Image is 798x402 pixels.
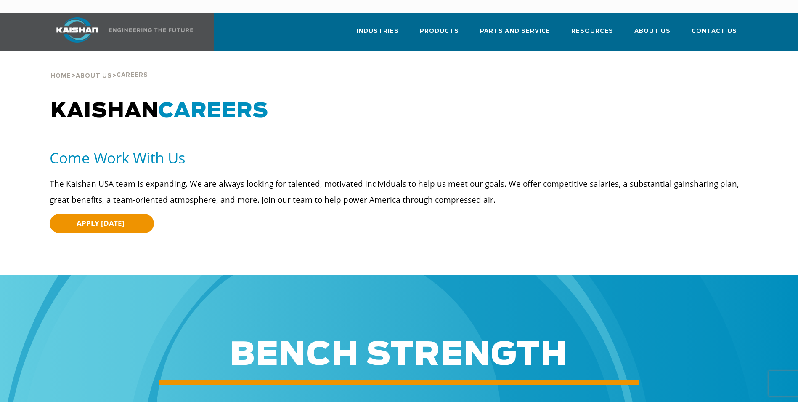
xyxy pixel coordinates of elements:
span: Resources [571,27,613,36]
a: Parts and Service [480,20,550,49]
span: KAISHAN [51,101,268,121]
span: Contact Us [692,27,737,36]
img: kaishan logo [46,17,109,43]
div: > > [50,51,148,83]
a: Industries [356,20,399,49]
span: APPLY [DATE] [77,218,125,228]
a: Products [420,20,459,49]
span: CAREERS [159,101,268,121]
span: About Us [76,73,112,79]
a: Home [50,72,71,79]
span: Parts and Service [480,27,550,36]
span: Home [50,73,71,79]
a: Contact Us [692,20,737,49]
a: APPLY [DATE] [50,214,154,233]
img: Engineering the future [109,28,193,32]
a: About Us [634,20,671,49]
a: Kaishan USA [46,13,195,51]
p: The Kaishan USA team is expanding. We are always looking for talented, motivated individuals to h... [50,176,756,208]
span: About Us [634,27,671,36]
span: Industries [356,27,399,36]
h5: Come Work With Us [50,148,756,167]
a: Resources [571,20,613,49]
span: Products [420,27,459,36]
a: About Us [76,72,112,79]
span: Careers [117,72,148,78]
